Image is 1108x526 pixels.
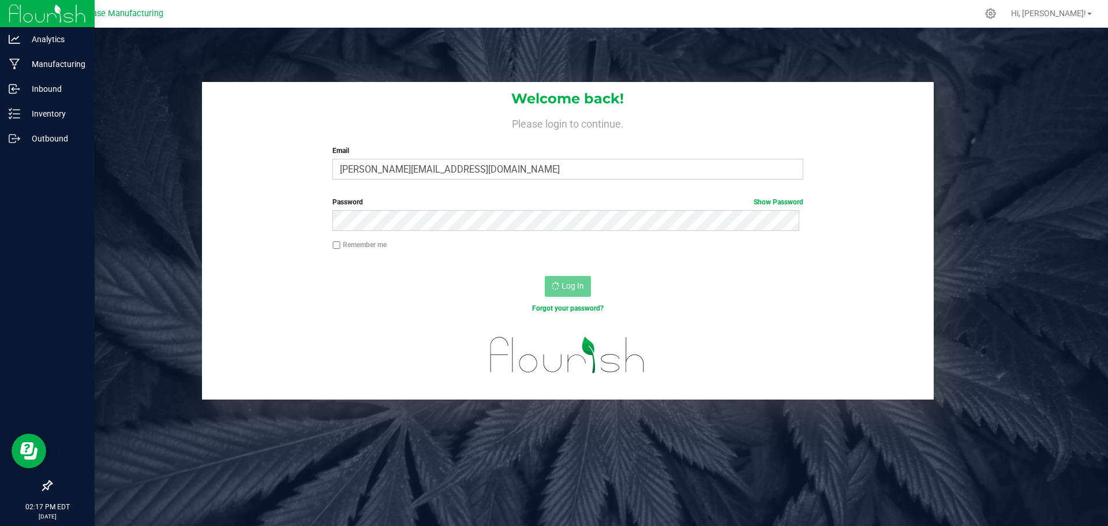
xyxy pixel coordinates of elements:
inline-svg: Inbound [9,83,20,95]
div: Manage settings [983,8,998,19]
button: Log In [545,276,591,297]
label: Remember me [332,240,387,250]
inline-svg: Manufacturing [9,58,20,70]
a: Show Password [754,198,803,206]
span: Starbase Manufacturing [72,9,163,18]
input: Remember me [332,241,340,249]
img: flourish_logo.svg [476,326,659,385]
h4: Please login to continue. [202,115,934,129]
span: Password [332,198,363,206]
p: Inventory [20,107,89,121]
p: Analytics [20,32,89,46]
span: Log In [562,281,584,290]
p: Inbound [20,82,89,96]
span: Hi, [PERSON_NAME]! [1011,9,1086,18]
p: 02:17 PM EDT [5,502,89,512]
p: Manufacturing [20,57,89,71]
a: Forgot your password? [532,304,604,312]
iframe: Resource center [12,434,46,468]
inline-svg: Outbound [9,133,20,144]
label: Email [332,146,803,156]
inline-svg: Analytics [9,33,20,45]
h1: Welcome back! [202,91,934,106]
p: [DATE] [5,512,89,521]
p: Outbound [20,132,89,146]
inline-svg: Inventory [9,108,20,120]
